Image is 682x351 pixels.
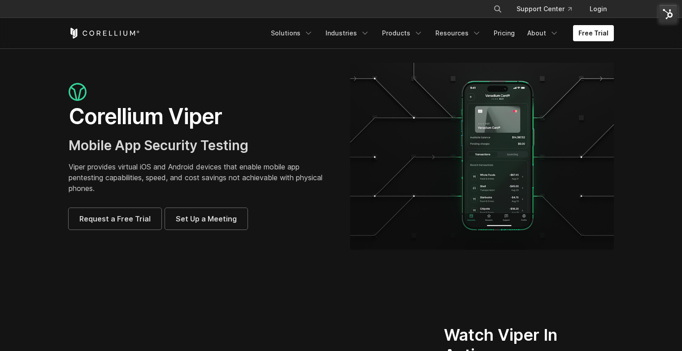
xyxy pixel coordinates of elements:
[482,1,614,17] div: Navigation Menu
[69,137,248,153] span: Mobile App Security Testing
[509,1,579,17] a: Support Center
[350,63,614,250] img: viper_hero
[659,4,678,23] img: HubSpot Tools Menu Toggle
[490,1,506,17] button: Search
[522,25,564,41] a: About
[69,28,140,39] a: Corellium Home
[176,213,237,224] span: Set Up a Meeting
[265,25,614,41] div: Navigation Menu
[69,161,332,194] p: Viper provides virtual iOS and Android devices that enable mobile app pentesting capabilities, sp...
[69,83,87,101] img: viper_icon_large
[573,25,614,41] a: Free Trial
[488,25,520,41] a: Pricing
[79,213,151,224] span: Request a Free Trial
[582,1,614,17] a: Login
[69,208,161,230] a: Request a Free Trial
[430,25,487,41] a: Resources
[165,208,248,230] a: Set Up a Meeting
[320,25,375,41] a: Industries
[265,25,318,41] a: Solutions
[377,25,428,41] a: Products
[69,103,332,130] h1: Corellium Viper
